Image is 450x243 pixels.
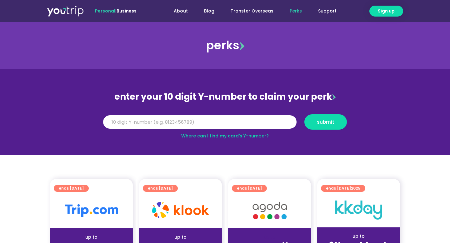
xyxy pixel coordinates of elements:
span: 2025 [351,186,360,191]
span: ends [DATE] [148,185,173,192]
span: Personal [95,8,115,14]
a: Transfer Overseas [222,5,282,17]
a: Blog [196,5,222,17]
a: ends [DATE]2025 [321,185,365,192]
span: submit [317,120,334,124]
a: ends [DATE] [54,185,89,192]
a: About [166,5,196,17]
span: ends [DATE] [237,185,262,192]
span: up to [264,234,275,240]
a: ends [DATE] [232,185,267,192]
span: | [95,8,137,14]
button: submit [304,114,347,130]
a: Sign up [369,6,403,17]
span: ends [DATE] [326,185,360,192]
nav: Menu [153,5,345,17]
form: Y Number [103,114,347,134]
div: up to [55,234,128,241]
a: Perks [282,5,310,17]
div: up to [322,233,395,240]
a: Where can I find my card’s Y-number? [181,133,269,139]
div: enter your 10 digit Y-number to claim your perk [100,89,350,105]
input: 10 digit Y-number (e.g. 8123456789) [103,115,297,129]
a: ends [DATE] [143,185,178,192]
span: ends [DATE] [59,185,84,192]
a: Business [117,8,137,14]
a: Support [310,5,345,17]
span: Sign up [378,8,395,14]
div: up to [144,234,217,241]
